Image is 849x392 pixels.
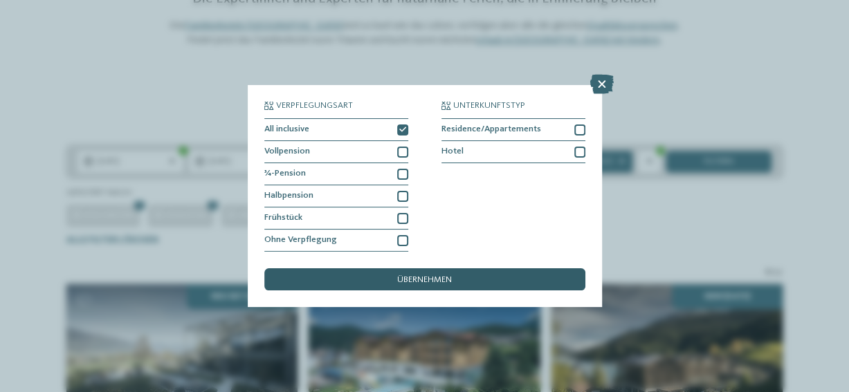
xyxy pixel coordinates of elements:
[264,236,337,245] span: Ohne Verpflegung
[441,125,541,134] span: Residence/Appartements
[441,147,464,156] span: Hotel
[264,169,306,178] span: ¾-Pension
[276,102,353,111] span: Verpflegungsart
[264,125,309,134] span: All inclusive
[453,102,525,111] span: Unterkunftstyp
[397,276,452,285] span: übernehmen
[264,147,310,156] span: Vollpension
[264,214,302,223] span: Frühstück
[264,192,313,200] span: Halbpension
